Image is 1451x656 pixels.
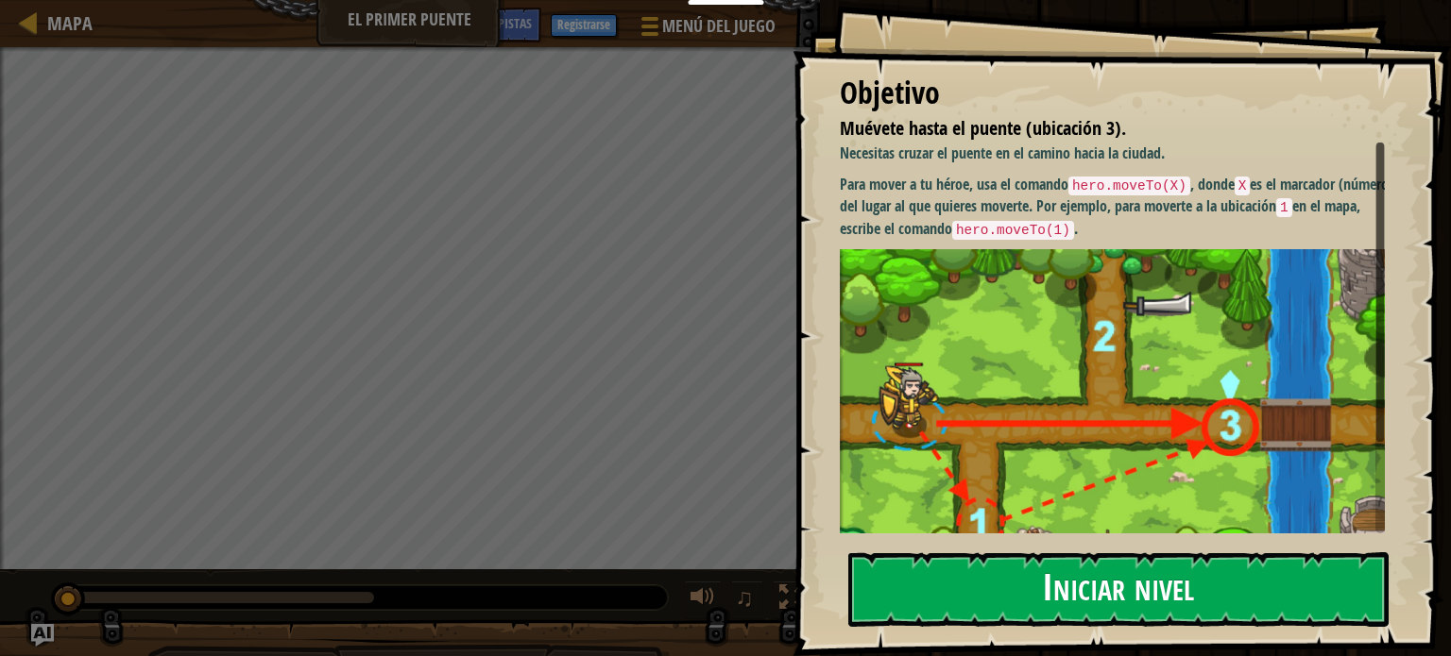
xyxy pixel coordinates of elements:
[447,14,479,32] span: Ask AI
[840,72,1385,115] div: Objetivo
[1276,198,1292,217] code: 1
[816,115,1380,143] li: Muévete hasta el puente (ubicación 3).
[840,174,1399,241] p: Para mover a tu héroe, usa el comando , donde es el marcador (número) del lugar al que quieres mo...
[731,580,763,619] button: ♫
[840,143,1399,164] p: Necesitas cruzar el puente en el camino hacia la ciudad.
[498,14,532,32] span: Pistas
[840,249,1399,587] img: M7l1b
[1068,177,1190,195] code: hero.moveTo(X)
[735,583,754,612] span: ♫
[952,221,1074,240] code: hero.moveTo(1)
[38,10,93,36] a: Mapa
[551,14,617,37] button: Registrarse
[684,580,722,619] button: Ajustar el volúmen
[1235,177,1251,195] code: X
[840,115,1126,141] span: Muévete hasta el puente (ubicación 3).
[31,624,54,647] button: Ask AI
[47,10,93,36] span: Mapa
[626,8,787,52] button: Menú del Juego
[773,580,811,619] button: Cambia a pantalla completa.
[662,14,776,39] span: Menú del Juego
[437,8,488,42] button: Ask AI
[848,552,1389,627] button: Iniciar nivel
